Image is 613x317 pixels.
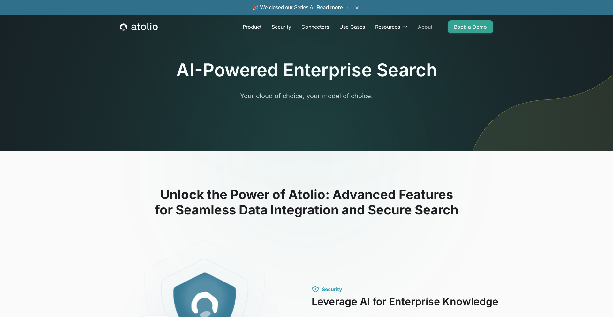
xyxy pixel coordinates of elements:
a: Connectors [296,20,334,33]
div: Resources [375,23,400,31]
a: Product [238,20,267,33]
a: Read more → [316,5,349,10]
a: home [120,23,158,31]
img: line [463,3,613,151]
button: × [353,4,361,11]
a: Security [267,20,296,33]
a: About [413,20,437,33]
p: Your cloud of choice, your model of choice. [184,91,429,101]
h2: Unlock the Power of Atolio: Advanced Features for Seamless Data Integration and Secure Search [102,187,511,218]
a: Book a Demo [448,20,493,33]
div: Resources [370,20,413,33]
span: 🎉 We closed our Series A! [252,4,349,12]
iframe: Chat Widget [581,286,613,317]
h1: AI-Powered Enterprise Search [176,59,437,81]
div: Security [322,285,342,293]
a: Use Cases [334,20,370,33]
